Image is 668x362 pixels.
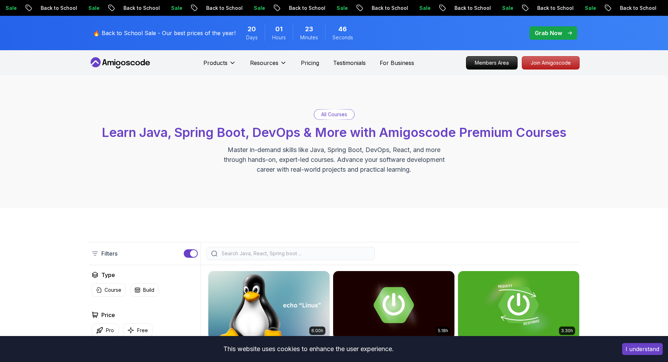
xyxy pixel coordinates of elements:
[203,59,228,67] p: Products
[380,59,414,67] a: For Business
[535,29,562,37] p: Grab Now
[246,34,258,41] span: Days
[305,24,313,34] span: 23 Minutes
[110,5,158,12] p: Back to School
[250,59,278,67] p: Resources
[275,24,283,34] span: 1 Hours
[622,343,663,355] button: Accept cookies
[101,311,115,319] h2: Price
[272,34,286,41] span: Hours
[241,5,263,12] p: Sale
[92,283,126,297] button: Course
[248,24,256,34] span: 20 Days
[106,327,114,334] p: Pro
[561,328,573,334] p: 3.30h
[466,57,517,69] p: Members Area
[359,5,406,12] p: Back to School
[572,5,594,12] p: Sale
[208,271,330,339] img: Linux Fundamentals card
[332,34,353,41] span: Seconds
[93,29,236,37] p: 🔥 Back to School Sale - Our best prices of the year!
[250,59,287,73] button: Resources
[5,341,612,357] div: This website uses cookies to enhance the user experience.
[28,5,75,12] p: Back to School
[276,5,324,12] p: Back to School
[203,59,236,73] button: Products
[75,5,98,12] p: Sale
[101,249,117,258] p: Filters
[101,271,115,279] h2: Type
[466,56,518,70] a: Members Area
[406,5,429,12] p: Sale
[300,34,318,41] span: Minutes
[158,5,181,12] p: Sale
[137,327,148,334] p: Free
[123,323,153,337] button: Free
[92,323,119,337] button: Pro
[104,287,121,294] p: Course
[489,5,512,12] p: Sale
[102,125,566,140] span: Learn Java, Spring Boot, DevOps & More with Amigoscode Premium Courses
[607,5,655,12] p: Back to School
[301,59,319,67] a: Pricing
[333,59,366,67] a: Testimonials
[333,271,454,339] img: Advanced Spring Boot card
[522,57,579,69] p: Join Amigoscode
[324,5,346,12] p: Sale
[438,328,448,334] p: 5.18h
[193,5,241,12] p: Back to School
[524,5,572,12] p: Back to School
[338,24,347,34] span: 46 Seconds
[143,287,154,294] p: Build
[216,145,452,175] p: Master in-demand skills like Java, Spring Boot, DevOps, React, and more through hands-on, expert-...
[321,111,347,118] p: All Courses
[522,56,580,70] a: Join Amigoscode
[130,283,159,297] button: Build
[311,328,323,334] p: 6.00h
[441,5,489,12] p: Back to School
[220,250,370,257] input: Search Java, React, Spring boot ...
[458,271,579,339] img: Building APIs with Spring Boot card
